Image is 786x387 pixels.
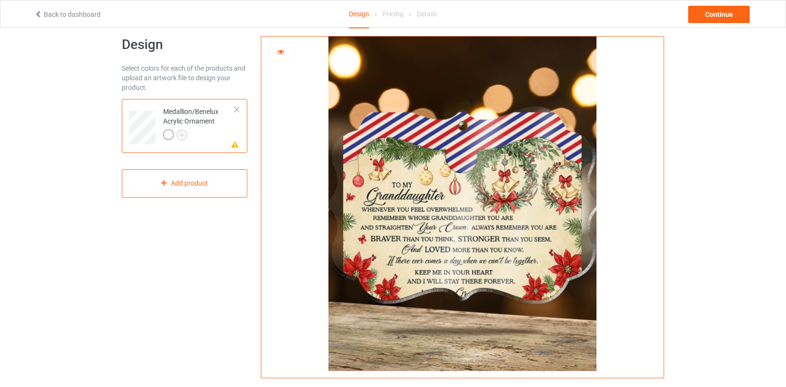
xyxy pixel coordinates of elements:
img: svg+xml;base64,PD94bWwgdmVyc2lvbj0iMS4wIiBlbmNvZGluZz0iVVRGLTgiPz4KPHN2ZyB3aWR0aD0iMjJweCIgaGVpZ2... [177,130,187,140]
div: Pricing [383,0,403,27]
div: Select colors for each of the products and upload an artwork file to design your product. [122,63,247,92]
h1: Design [122,36,247,53]
a: Back to dashboard [34,11,101,18]
div: Continue [688,6,750,23]
div: Design [349,0,369,28]
div: Add product [122,169,247,198]
div: Medallion/Benelux Acrylic Ornament [122,99,247,153]
div: Medallion/Benelux Acrylic Ornament [163,107,235,139]
div: Details [417,0,437,27]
